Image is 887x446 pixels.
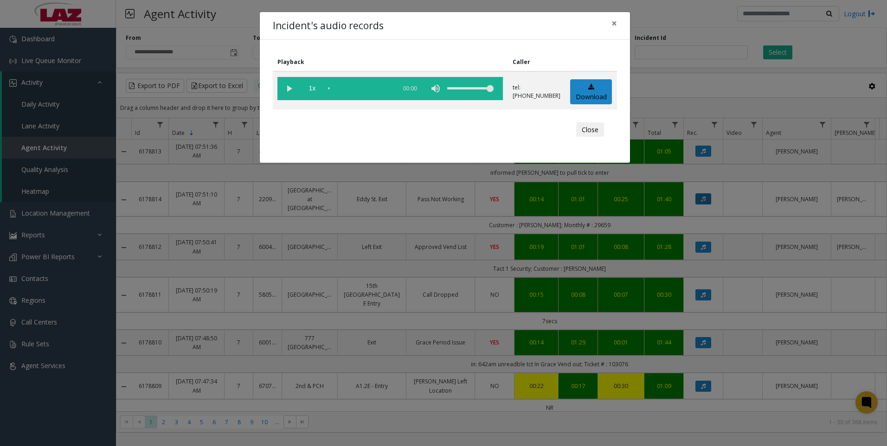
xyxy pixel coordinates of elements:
[570,79,612,105] a: Download
[611,17,617,30] span: ×
[508,53,566,71] th: Caller
[605,12,623,35] button: Close
[576,122,604,137] button: Close
[513,83,560,100] p: tel:[PHONE_NUMBER]
[301,77,324,100] span: playback speed button
[273,53,508,71] th: Playback
[273,19,384,33] h4: Incident's audio records
[328,77,392,100] div: scrub bar
[447,77,494,100] div: volume level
